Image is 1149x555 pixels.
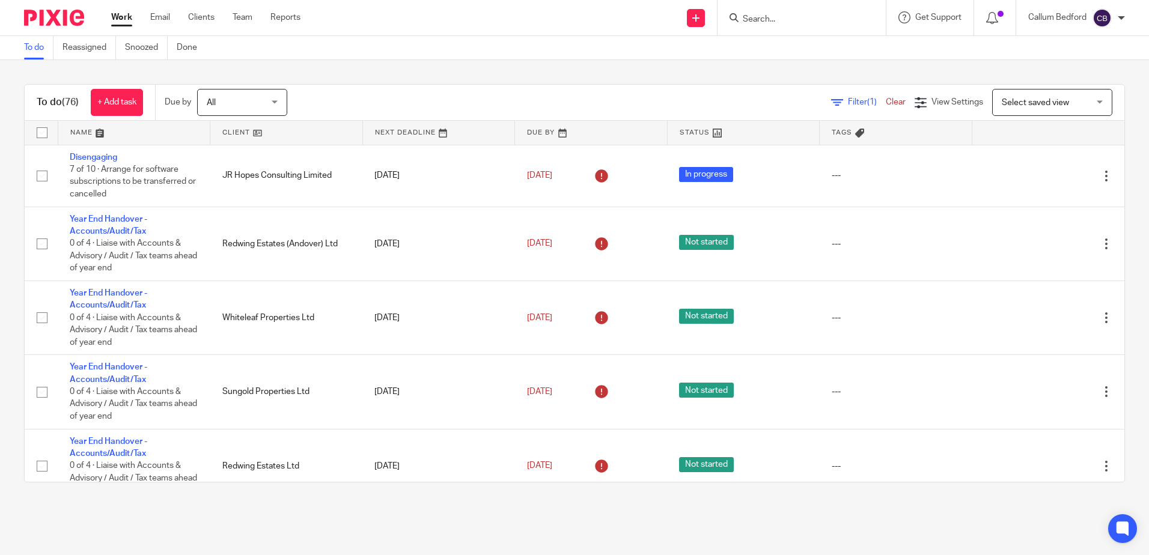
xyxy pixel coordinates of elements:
td: Sungold Properties Ltd [210,355,363,429]
a: Year End Handover - Accounts/Audit/Tax [70,289,147,309]
a: Clients [188,11,215,23]
a: Work [111,11,132,23]
a: Done [177,36,206,59]
span: All [207,99,216,107]
div: --- [832,169,960,181]
a: Disengaging [70,153,117,162]
span: 7 of 10 · Arrange for software subscriptions to be transferred or cancelled [70,165,196,198]
a: Clear [886,98,906,106]
a: Team [233,11,252,23]
span: In progress [679,167,733,182]
span: Not started [679,383,734,398]
h1: To do [37,96,79,109]
td: Redwing Estates (Andover) Ltd [210,207,363,281]
span: Not started [679,235,734,250]
span: 0 of 4 · Liaise with Accounts & Advisory / Audit / Tax teams ahead of year end [70,387,197,420]
span: Filter [848,98,886,106]
a: + Add task [91,89,143,116]
td: JR Hopes Consulting Limited [210,145,363,207]
span: Not started [679,309,734,324]
a: Reassigned [62,36,116,59]
img: svg%3E [1093,8,1112,28]
span: 0 of 4 · Liaise with Accounts & Advisory / Audit / Tax teams ahead of year end [70,462,197,495]
a: To do [24,36,53,59]
a: Snoozed [125,36,168,59]
div: --- [832,238,960,250]
span: Tags [832,129,852,136]
td: [DATE] [362,429,515,503]
div: --- [832,312,960,324]
td: Redwing Estates Ltd [210,429,363,503]
p: Callum Bedford [1028,11,1087,23]
a: Email [150,11,170,23]
span: (76) [62,97,79,107]
span: Get Support [915,13,962,22]
p: Due by [165,96,191,108]
span: Not started [679,457,734,472]
span: 0 of 4 · Liaise with Accounts & Advisory / Audit / Tax teams ahead of year end [70,314,197,347]
div: --- [832,386,960,398]
span: [DATE] [527,462,552,470]
span: View Settings [931,98,983,106]
a: Year End Handover - Accounts/Audit/Tax [70,363,147,383]
span: 0 of 4 · Liaise with Accounts & Advisory / Audit / Tax teams ahead of year end [70,239,197,272]
a: Year End Handover - Accounts/Audit/Tax [70,215,147,235]
a: Year End Handover - Accounts/Audit/Tax [70,437,147,458]
input: Search [742,14,850,25]
span: [DATE] [527,387,552,396]
span: [DATE] [527,314,552,322]
td: [DATE] [362,207,515,281]
span: [DATE] [527,240,552,248]
a: Reports [270,11,300,23]
img: Pixie [24,10,84,26]
td: [DATE] [362,355,515,429]
span: (1) [867,98,877,106]
td: Whiteleaf Properties Ltd [210,281,363,354]
span: Select saved view [1002,99,1069,107]
span: [DATE] [527,171,552,180]
td: [DATE] [362,145,515,207]
div: --- [832,460,960,472]
td: [DATE] [362,281,515,354]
